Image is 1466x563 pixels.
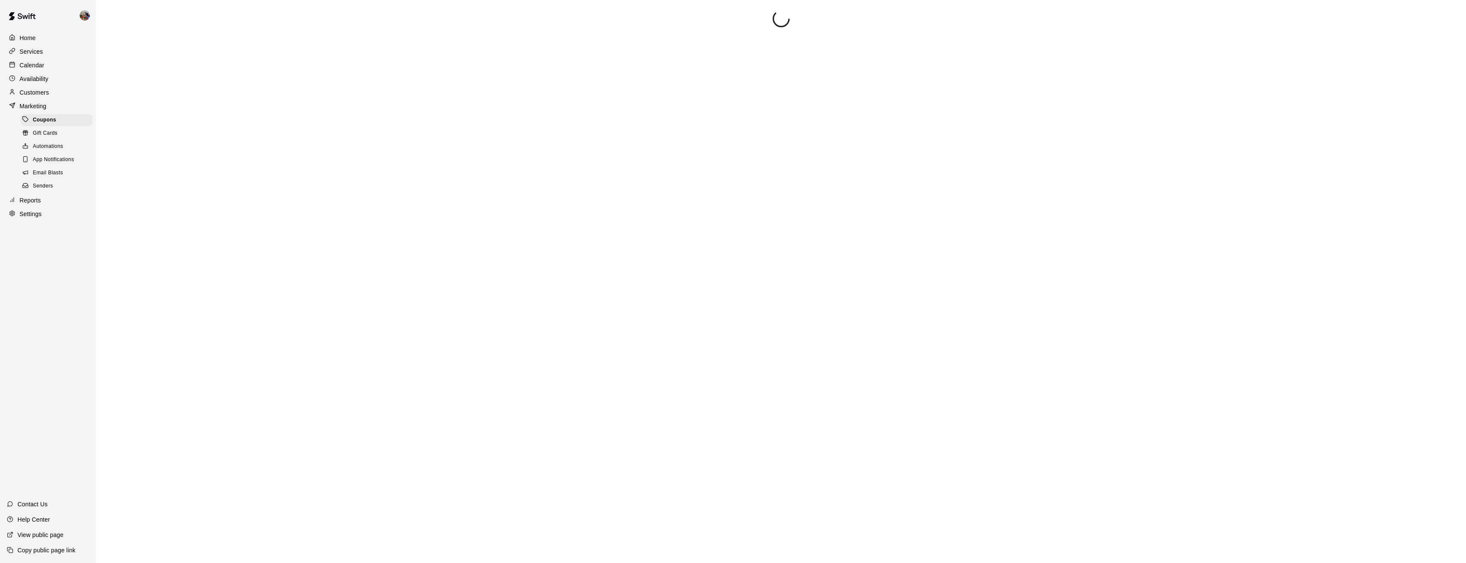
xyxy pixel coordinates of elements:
p: Availability [20,75,49,83]
p: Settings [20,210,42,218]
span: Coupons [33,116,56,124]
a: Customers [7,86,89,99]
a: Availability [7,72,89,85]
p: View public page [17,531,63,539]
p: Help Center [17,515,50,524]
div: Blaine Johnson [78,7,96,24]
a: Automations [20,140,96,153]
a: Marketing [7,100,89,113]
p: Contact Us [17,500,48,508]
div: Automations [20,141,92,153]
a: Settings [7,208,89,220]
p: Reports [20,196,41,205]
div: Gift Cards [20,127,92,139]
span: Gift Cards [33,129,58,138]
a: Gift Cards [20,127,96,140]
span: Senders [33,182,53,191]
span: Automations [33,142,63,151]
span: Email Blasts [33,169,63,177]
a: Coupons [20,113,96,127]
div: Email Blasts [20,167,92,179]
p: Marketing [20,102,46,110]
div: Senders [20,180,92,192]
a: Services [7,45,89,58]
span: App Notifications [33,156,74,164]
a: Home [7,32,89,44]
p: Home [20,34,36,42]
a: Calendar [7,59,89,72]
p: Copy public page link [17,546,75,554]
img: Blaine Johnson [80,10,90,20]
p: Customers [20,88,49,97]
a: Email Blasts [20,167,96,180]
div: App Notifications [20,154,92,166]
a: Reports [7,194,89,207]
a: App Notifications [20,153,96,167]
p: Services [20,47,43,56]
p: Calendar [20,61,44,69]
a: Senders [20,180,96,193]
div: Coupons [20,114,92,126]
